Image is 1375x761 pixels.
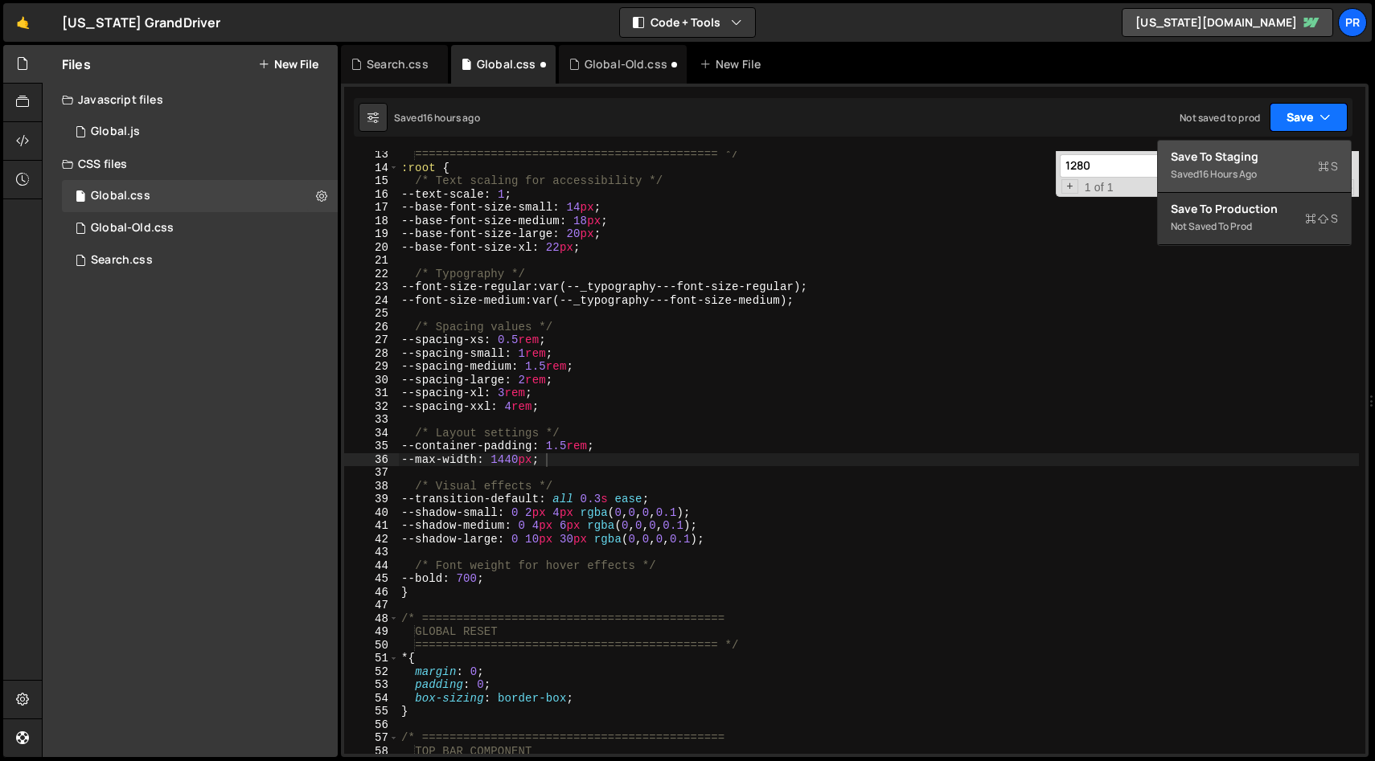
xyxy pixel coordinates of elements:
[344,599,399,612] div: 47
[344,268,399,281] div: 22
[344,559,399,573] div: 44
[344,466,399,480] div: 37
[344,201,399,215] div: 17
[344,387,399,400] div: 31
[344,493,399,506] div: 39
[344,718,399,732] div: 56
[62,212,338,244] div: 16777/45852.css
[43,84,338,116] div: Javascript files
[1270,103,1348,132] button: Save
[62,13,221,32] div: [US_STATE] GrandDriver
[1158,193,1351,245] button: Save to ProductionS Not saved to prod
[1061,179,1078,194] span: Toggle Replace mode
[344,360,399,374] div: 29
[344,321,399,334] div: 26
[344,652,399,665] div: 51
[585,56,667,72] div: Global-Old.css
[344,148,399,162] div: 13
[91,189,150,203] div: Global.css
[344,347,399,361] div: 28
[344,174,399,188] div: 15
[344,506,399,520] div: 40
[700,56,767,72] div: New File
[344,572,399,586] div: 45
[344,586,399,599] div: 46
[344,374,399,387] div: 30
[344,639,399,653] div: 50
[1180,111,1260,125] div: Not saved to prod
[344,427,399,440] div: 34
[344,533,399,546] div: 42
[344,731,399,745] div: 57
[1171,201,1338,217] div: Save to Production
[1158,141,1351,193] button: Save to StagingS Saved16 hours ago
[344,440,399,453] div: 35
[91,253,153,268] div: Search.css
[3,3,43,42] a: 🤙
[91,221,174,235] div: Global-Old.css
[344,612,399,626] div: 48
[344,307,399,321] div: 25
[1199,167,1257,181] div: 16 hours ago
[1122,8,1333,37] a: [US_STATE][DOMAIN_NAME]
[344,280,399,294] div: 23
[477,56,536,72] div: Global.css
[258,58,318,71] button: New File
[1318,158,1338,174] span: S
[1171,217,1338,236] div: Not saved to prod
[1078,181,1120,194] span: 1 of 1
[344,227,399,241] div: 19
[344,692,399,706] div: 54
[344,480,399,493] div: 38
[344,745,399,759] div: 58
[344,333,399,347] div: 27
[62,180,338,212] div: 16777/46651.css
[62,116,338,148] div: 16777/45843.js
[344,453,399,467] div: 36
[620,8,755,37] button: Code + Tools
[62,55,91,73] h2: Files
[91,125,140,139] div: Global.js
[1171,165,1338,184] div: Saved
[1060,154,1262,178] input: Search for
[344,400,399,414] div: 32
[344,254,399,268] div: 21
[344,519,399,533] div: 41
[43,148,338,180] div: CSS files
[394,111,480,125] div: Saved
[344,678,399,692] div: 53
[1338,8,1367,37] a: PR
[423,111,480,125] div: 16 hours ago
[344,625,399,639] div: 49
[62,244,338,276] div: 16777/46659.css
[1305,211,1338,227] span: S
[344,241,399,255] div: 20
[344,665,399,679] div: 52
[367,56,429,72] div: Search.css
[344,188,399,202] div: 16
[344,294,399,308] div: 24
[344,215,399,228] div: 18
[344,546,399,559] div: 43
[344,162,399,175] div: 14
[1171,149,1338,165] div: Save to Staging
[344,413,399,427] div: 33
[344,705,399,718] div: 55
